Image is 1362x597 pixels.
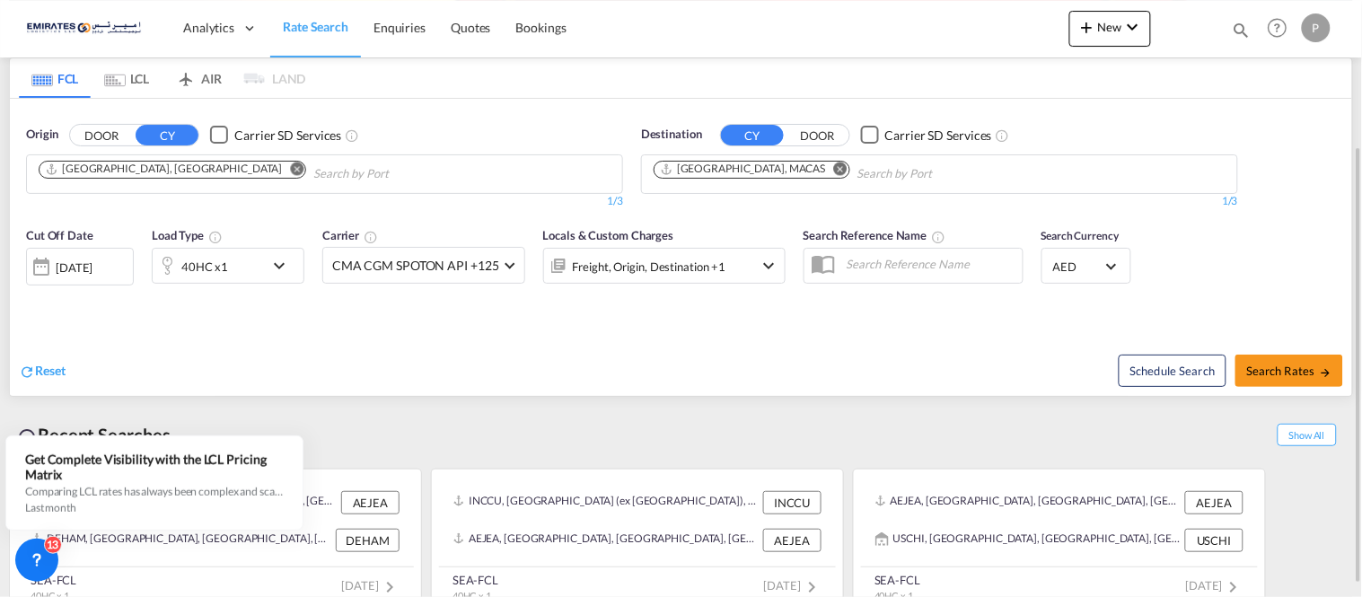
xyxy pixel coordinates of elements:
span: [DATE] [764,578,822,593]
span: Help [1262,13,1293,43]
button: Remove [822,162,849,180]
button: Search Ratesicon-arrow-right [1235,355,1343,387]
button: CY [136,125,198,145]
div: AEJEA [341,491,400,514]
button: Note: By default Schedule search will only considerorigin ports, destination ports and cut off da... [1119,355,1226,387]
md-icon: Unchecked: Search for CY (Container Yard) services for all selected carriers.Checked : Search for... [345,128,359,143]
div: Casablanca, MACAS [660,162,826,177]
span: [DATE] [342,578,400,593]
input: Search Reference Name [838,250,1023,277]
div: Carrier SD Services [234,127,341,145]
md-icon: The selected Trucker/Carrierwill be displayed in the rate results If the rates are from another f... [364,230,378,244]
div: icon-refreshReset [19,362,66,382]
div: DEHAM, Hamburg, Germany, Western Europe, Europe [31,529,331,552]
span: [DATE] [1186,578,1244,593]
span: Locals & Custom Charges [543,228,674,242]
md-tab-item: FCL [19,58,91,98]
span: Search Reference Name [804,228,946,242]
div: DEHAM [336,529,400,552]
md-icon: Your search will be saved by the below given name [932,230,946,244]
div: Carrier SD Services [885,127,992,145]
img: c67187802a5a11ec94275b5db69a26e6.png [27,8,148,48]
md-chips-wrap: Chips container. Use arrow keys to select chips. [651,155,1035,189]
span: Show All [1278,424,1337,446]
div: SEA-FCL [31,572,76,588]
md-checkbox: Checkbox No Ink [210,126,341,145]
span: Analytics [183,19,234,37]
div: Press delete to remove this chip. [660,162,830,177]
md-icon: icon-airplane [175,68,197,82]
md-icon: icon-refresh [19,364,35,380]
button: Remove [278,162,305,180]
span: New [1076,20,1144,34]
div: P [1302,13,1331,42]
md-checkbox: Checkbox No Ink [861,126,992,145]
button: CY [721,125,784,145]
div: INCCU [763,491,822,514]
div: Recent Searches [9,415,178,455]
div: AEJEA [1185,491,1243,514]
div: SEA-FCL [453,572,498,588]
md-datepicker: Select [26,284,40,308]
span: Quotes [451,20,490,35]
span: Load Type [152,228,223,242]
span: Carrier [322,228,378,242]
div: 1/3 [26,194,623,209]
div: 1/3 [641,194,1238,209]
md-pagination-wrapper: Use the left and right arrow keys to navigate between tabs [19,58,306,98]
div: AEJEA, Jebel Ali, United Arab Emirates, Middle East, Middle East [875,491,1181,514]
span: Destination [641,126,702,144]
span: Cut Off Date [26,228,93,242]
md-icon: icon-chevron-down [759,255,780,277]
div: [DATE] [26,248,134,285]
div: SEA-FCL [874,572,920,588]
span: AED [1053,259,1103,275]
span: Rate Search [283,19,348,34]
md-chips-wrap: Chips container. Use arrow keys to select chips. [36,155,491,189]
div: USCHI [1185,529,1243,552]
button: DOOR [786,125,849,145]
span: CMA CGM SPOTON API +125 [332,257,499,275]
div: AEJEA, Jebel Ali, United Arab Emirates, Middle East, Middle East [453,529,759,552]
input: Chips input. [313,160,484,189]
div: 40HC x1icon-chevron-down [152,248,304,284]
div: icon-magnify [1232,20,1252,47]
span: Search Currency [1041,229,1120,242]
span: Search Rates [1246,364,1332,378]
div: INCCU, Kolkata (ex Calcutta), India, Indian Subcontinent, Asia Pacific [453,491,759,514]
div: Press delete to remove this chip. [45,162,286,177]
div: Freight Origin Destination Factory Stuffingicon-chevron-down [543,248,786,284]
md-tab-item: AIR [163,58,234,98]
md-icon: icon-chevron-down [1122,16,1144,38]
md-icon: Unchecked: Search for CY (Container Yard) services for all selected carriers.Checked : Search for... [996,128,1010,143]
md-icon: icon-information-outline [208,230,223,244]
div: [DATE] [56,259,92,276]
div: AEJEA [763,529,822,552]
span: Enquiries [373,20,426,35]
md-icon: icon-magnify [1232,20,1252,40]
span: Reset [35,363,66,378]
div: 40HC x1 [181,254,228,279]
div: Help [1262,13,1302,45]
div: USCHI, Chicago, IL, United States, North America, Americas [875,529,1181,552]
md-icon: icon-backup-restore [16,426,38,448]
div: Jebel Ali, AEJEA [45,162,282,177]
input: Chips input. [857,160,1028,189]
div: Freight Origin Destination Factory Stuffing [573,254,726,279]
md-select: Select Currency: د.إ AEDUnited Arab Emirates Dirham [1051,253,1121,279]
md-tab-item: LCL [91,58,163,98]
span: Bookings [516,20,567,35]
button: icon-plus 400-fgNewicon-chevron-down [1069,11,1151,47]
md-icon: icon-plus 400-fg [1076,16,1098,38]
button: DOOR [70,125,133,145]
md-icon: icon-arrow-right [1320,366,1332,379]
md-icon: icon-chevron-down [268,255,299,277]
span: Origin [26,126,58,144]
div: OriginDOOR CY Checkbox No InkUnchecked: Search for CY (Container Yard) services for all selected ... [10,99,1352,396]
